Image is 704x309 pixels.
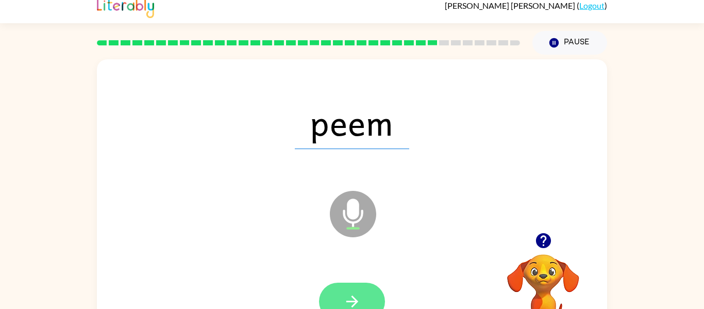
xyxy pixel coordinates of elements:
[579,1,605,10] a: Logout
[445,1,607,10] div: ( )
[295,95,409,149] span: peem
[532,31,607,55] button: Pause
[445,1,577,10] span: [PERSON_NAME] [PERSON_NAME]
